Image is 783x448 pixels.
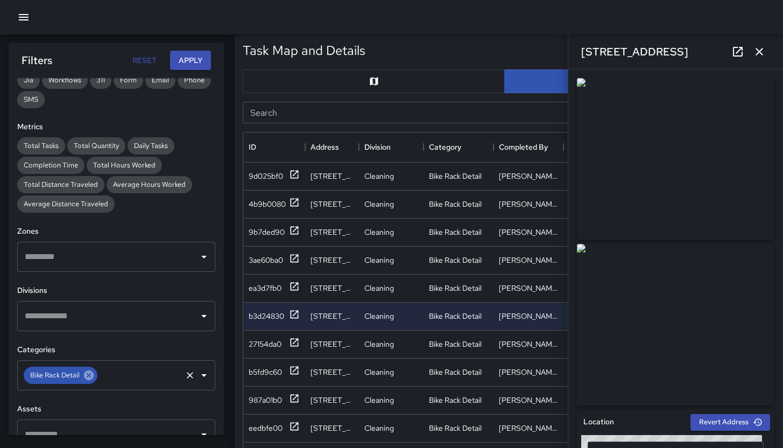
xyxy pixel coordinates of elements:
[364,227,394,237] div: Cleaning
[499,227,558,237] div: Katherine Treminio
[493,132,563,162] div: Completed By
[499,171,558,181] div: Katherine Treminio
[424,132,493,162] div: Category
[249,281,300,295] button: ea3d7fb0
[17,160,84,170] span: Completion Time
[311,339,354,349] div: 298 11th Street
[243,69,505,93] button: Map
[17,180,104,189] span: Total Distance Traveled
[364,339,394,349] div: Cleaning
[249,339,281,349] div: 27154da0
[127,51,161,71] button: Reset
[311,423,354,433] div: 1166 Howard Street
[17,75,40,85] span: Jia
[249,367,282,377] div: b5fd9c60
[429,227,482,237] div: Bike Rack Detail
[359,132,424,162] div: Division
[364,283,394,293] div: Cleaning
[128,141,174,150] span: Daily Tasks
[90,72,111,89] div: 311
[364,395,394,405] div: Cleaning
[22,52,52,69] h6: Filters
[364,199,394,209] div: Cleaning
[243,42,365,59] h5: Task Map and Details
[249,199,286,209] div: 4b9b0080
[249,225,300,239] button: 9b7ded90
[305,132,359,162] div: Address
[17,195,115,213] div: Average Distance Traveled
[196,249,211,264] button: Open
[249,227,285,237] div: 9b7ded90
[499,255,558,265] div: Katherine Treminio
[249,337,300,351] button: 27154da0
[499,283,558,293] div: Elimar Martinez
[311,311,354,321] div: 301 8th Street
[17,95,45,104] span: SMS
[249,283,281,293] div: ea3d7fb0
[429,132,461,162] div: Category
[249,395,282,405] div: 987a01b0
[107,180,192,189] span: Average Hours Worked
[499,395,558,405] div: Elimar Martinez
[429,199,482,209] div: Bike Rack Detail
[178,75,211,85] span: Phone
[17,176,104,193] div: Total Distance Traveled
[249,423,283,433] div: eedbfe00
[17,226,215,237] h6: Zones
[249,169,300,183] button: 9d025bf0
[196,309,211,324] button: Open
[311,367,354,377] div: 1054 Howard Street
[196,368,211,383] button: Open
[499,367,558,377] div: Maclis Velasquez
[24,367,97,384] div: Bike Rack Detail
[24,369,86,381] span: Bike Rack Detail
[429,255,482,265] div: Bike Rack Detail
[364,423,394,433] div: Cleaning
[429,283,482,293] div: Bike Rack Detail
[364,367,394,377] div: Cleaning
[311,132,339,162] div: Address
[499,423,558,433] div: Elimar Martinez
[17,121,215,133] h6: Metrics
[311,395,354,405] div: 1166 Howard Street
[311,283,354,293] div: 1161 Harrison Street
[499,132,548,162] div: Completed By
[243,132,305,162] div: ID
[145,72,175,89] div: Email
[42,72,88,89] div: Workflows
[249,171,283,181] div: 9d025bf0
[499,199,558,209] div: Eddie Ballestros
[429,171,482,181] div: Bike Rack Detail
[42,75,88,85] span: Workflows
[17,403,215,415] h6: Assets
[364,311,394,321] div: Cleaning
[87,160,162,170] span: Total Hours Worked
[311,255,354,265] div: 1070 Howard Street
[311,227,354,237] div: 1166 Howard Street
[67,141,125,150] span: Total Quantity
[249,421,300,435] button: eedbfe00
[429,367,482,377] div: Bike Rack Detail
[196,427,211,442] button: Open
[249,311,284,321] div: b3d24830
[107,176,192,193] div: Average Hours Worked
[114,75,143,85] span: Form
[17,91,45,108] div: SMS
[67,137,125,155] div: Total Quantity
[364,132,391,162] div: Division
[17,141,65,150] span: Total Tasks
[87,157,162,174] div: Total Hours Worked
[17,199,115,208] span: Average Distance Traveled
[249,309,300,323] button: b3d24830
[429,339,482,349] div: Bike Rack Detail
[311,171,354,181] div: 1186 Folsom Street
[499,339,558,349] div: Eddie Ballestros
[249,132,256,162] div: ID
[249,197,300,211] button: 4b9b0080
[249,365,300,379] button: b5fd9c60
[499,311,558,321] div: Elimar Martinez
[364,255,394,265] div: Cleaning
[249,255,283,265] div: 3ae60ba0
[178,72,211,89] div: Phone
[114,72,143,89] div: Form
